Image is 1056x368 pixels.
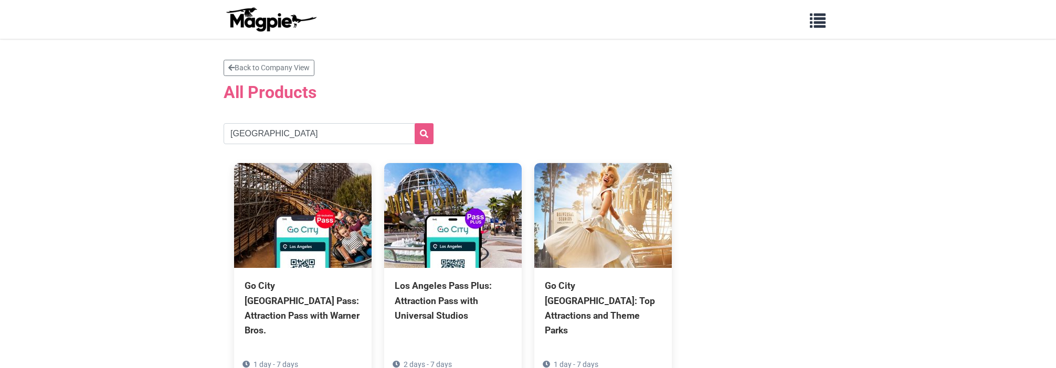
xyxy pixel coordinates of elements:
[545,278,661,338] div: Go City [GEOGRAPHIC_DATA]: Top Attractions and Theme Parks
[534,163,672,268] img: Go City Los Angeles Pass: Top Attractions and Theme Parks
[384,163,522,268] img: Los Angeles Pass Plus: Attraction Pass with Universal Studios
[234,163,372,268] img: Go City Los Angeles Pass: Attraction Pass with Warner Bros.
[224,123,434,144] input: Search products...
[224,7,318,32] img: logo-ab69f6fb50320c5b225c76a69d11143b.png
[224,60,314,76] a: Back to Company View
[245,278,361,338] div: Go City [GEOGRAPHIC_DATA] Pass: Attraction Pass with Warner Bros.
[224,82,832,102] h2: All Products
[395,278,511,322] div: Los Angeles Pass Plus: Attraction Pass with Universal Studios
